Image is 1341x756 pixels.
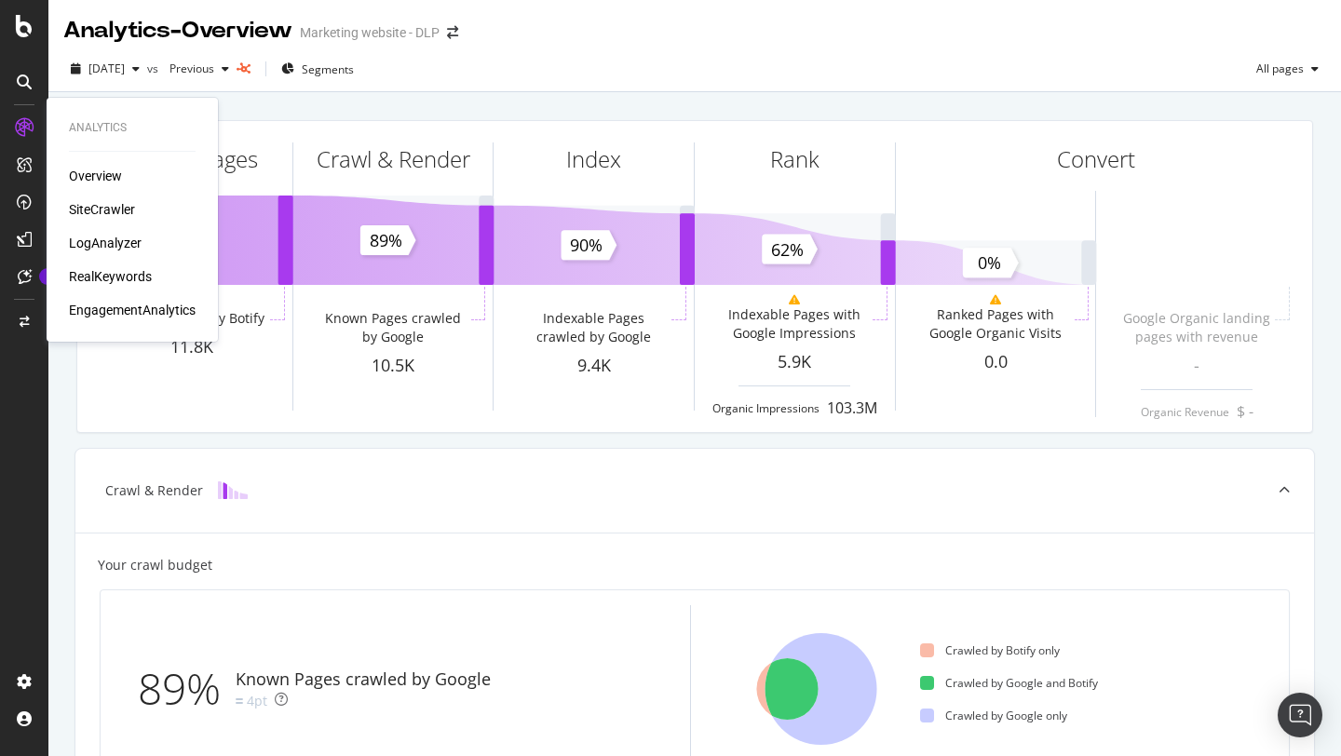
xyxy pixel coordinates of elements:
span: Previous [162,61,214,76]
div: Your crawl budget [98,556,212,574]
span: 2025 Aug. 29th [88,61,125,76]
div: 103.3M [827,398,877,419]
a: RealKeywords [69,267,152,286]
div: Crawled by Google and Botify [920,675,1098,691]
img: block-icon [218,481,248,499]
div: Indexable Pages crawled by Google [519,309,668,346]
div: 9.4K [494,354,694,378]
span: Segments [302,61,354,77]
img: Equal [236,698,243,704]
a: SiteCrawler [69,200,135,219]
a: EngagementAnalytics [69,301,196,319]
div: 11.8K [92,335,292,359]
div: Organic Impressions [712,400,819,416]
div: arrow-right-arrow-left [447,26,458,39]
div: Crawled by Google only [920,708,1067,723]
div: Crawl & Render [317,143,470,175]
div: Analytics - Overview [63,15,292,47]
div: Tooltip anchor [39,268,56,285]
div: Known Pages crawled by Google [236,668,491,692]
div: Index [566,143,621,175]
div: Pages crawled by Botify [117,309,264,328]
div: 89% [138,658,236,720]
button: Previous [162,54,237,84]
div: Open Intercom Messenger [1278,693,1322,737]
div: Indexable Pages with Google Impressions [720,305,869,343]
button: [DATE] [63,54,147,84]
div: 4pt [247,692,267,710]
span: All pages [1249,61,1304,76]
div: Crawl & Render [105,481,203,500]
div: 10.5K [293,354,494,378]
div: Known Pages crawled by Google [318,309,467,346]
a: LogAnalyzer [69,234,142,252]
div: Crawled by Botify only [920,642,1060,658]
div: Analytics [69,120,196,136]
div: 5.9K [695,350,895,374]
div: Rank [770,143,819,175]
span: vs [147,61,162,76]
div: Marketing website - DLP [300,23,440,42]
a: Overview [69,167,122,185]
button: All pages [1249,54,1326,84]
button: Segments [274,54,361,84]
